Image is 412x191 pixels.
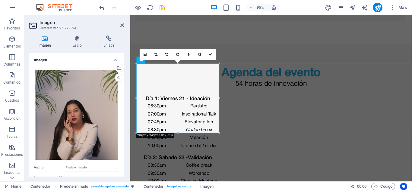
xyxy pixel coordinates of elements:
[361,4,368,11] button: text_generator
[90,183,129,190] span: . preset-image-boxes-evento
[374,183,392,190] span: Código
[4,170,20,175] p: Imágenes
[134,4,141,11] button: Haz clic para salir del modo de previsualización y seguir editando
[146,4,154,11] button: reload
[140,49,151,60] a: Selecciona archivos del administrador de archivos, de la galería de fotos o carga archivo(s)
[400,183,407,190] button: Usercentrics
[183,49,194,60] a: Desenfoque
[387,3,409,12] button: Más
[151,49,161,60] a: Modo de recorte
[34,69,119,161] div: WhatsAppImage2025-10-01at22.16.31-aGtu__Dcdjjp04RKzCdmcA.jpeg
[5,183,21,190] a: Haz clic para cancelar la selección y doble clic para abrir páginas
[1,152,23,157] p: Prestaciones
[200,183,214,190] span: Haz clic para seleccionar y doble clic para editar
[131,185,134,188] i: Este elemento es un preajuste personalizable
[147,4,154,11] i: Volver a cargar página
[351,183,367,190] h6: Tiempo de la sesión
[30,183,214,190] nav: breadcrumb
[144,183,164,190] span: Haz clic para seleccionar y doble clic para editar
[29,53,124,64] h4: Imagen
[162,49,173,60] a: Girar 90° a la izquierda
[29,35,63,48] h4: Imagen
[60,183,88,190] span: Haz clic para seleccionar y doble clic para editar
[205,49,216,60] a: Confirmar ( Ctrl ⏎ )
[4,26,20,31] p: Favoritos
[325,4,332,11] i: Diseño (Ctrl+Alt+Y)
[390,5,407,11] span: Más
[357,183,366,190] span: 00 00
[98,4,105,11] i: Deshacer: Cambiar imagen (Ctrl+Z)
[361,184,362,189] span: :
[34,166,64,169] label: Ancho
[63,35,94,48] h4: Estilo
[325,4,332,11] button: design
[7,134,18,139] p: Tablas
[194,49,205,60] a: Escala de grises
[4,116,21,121] p: Accordion
[371,183,395,190] button: Código
[5,98,19,103] p: Cuadros
[255,4,265,11] h6: 95%
[34,174,64,181] label: Ajustar imagen
[98,4,105,11] button: undo
[94,35,124,48] h4: Enlace
[373,3,382,12] button: publish
[4,62,21,67] p: Columnas
[246,4,268,11] button: 95%
[349,4,356,11] button: navigator
[40,20,124,25] h2: Imagen
[3,44,21,49] p: Elementos
[30,183,51,190] span: Haz clic para seleccionar y doble clic para editar
[173,49,183,60] a: Girar 90° a la derecha
[35,4,80,11] img: Editor Logo
[337,4,344,11] button: pages
[40,25,112,31] h3: Elemento #ed-971770093
[158,4,166,11] button: save
[166,183,191,190] span: . image-boxes-box
[159,4,166,11] i: Guardar (Ctrl+S)
[3,80,21,85] p: Contenido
